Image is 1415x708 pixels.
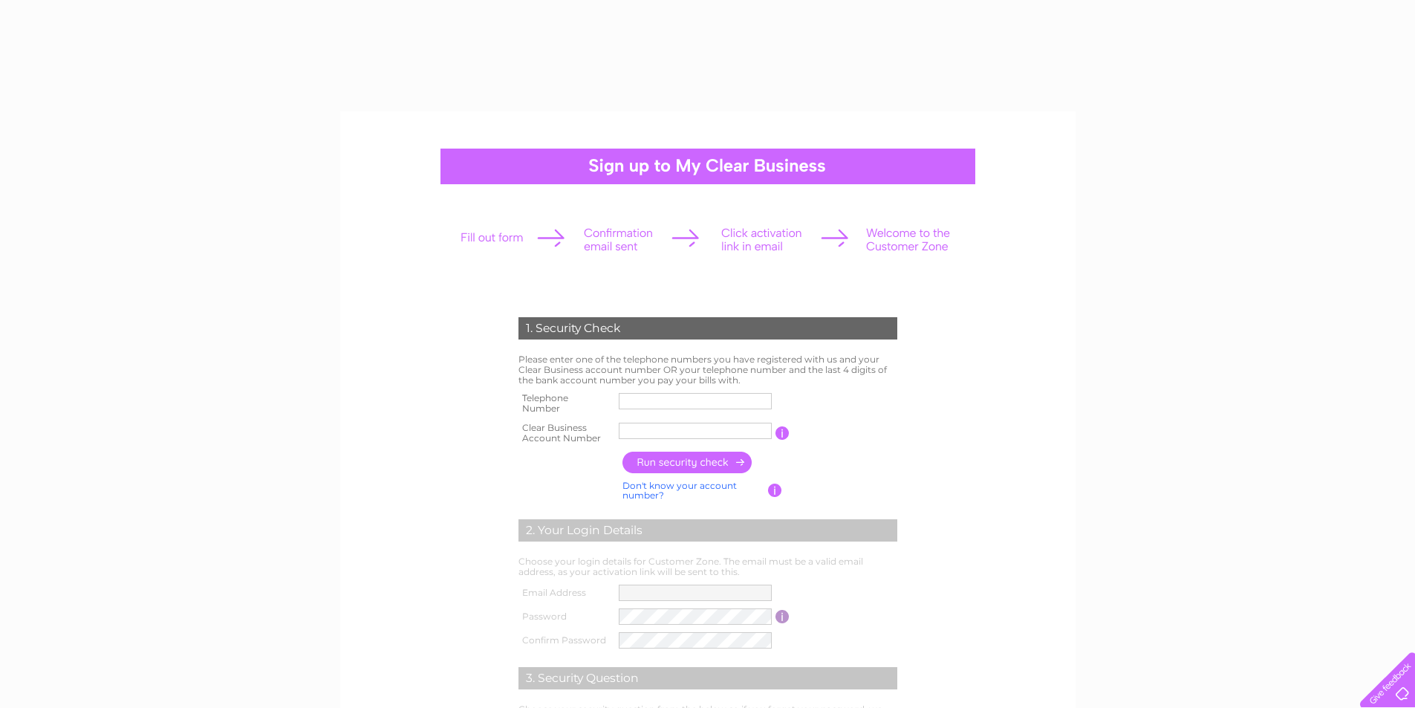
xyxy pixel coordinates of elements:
[768,484,782,497] input: Information
[515,581,616,605] th: Email Address
[515,553,901,581] td: Choose your login details for Customer Zone. The email must be a valid email address, as your act...
[515,605,616,629] th: Password
[518,519,897,542] div: 2. Your Login Details
[515,418,616,448] th: Clear Business Account Number
[515,389,616,418] th: Telephone Number
[622,480,737,501] a: Don't know your account number?
[518,667,897,689] div: 3. Security Question
[518,317,897,340] div: 1. Security Check
[515,629,616,652] th: Confirm Password
[775,426,790,440] input: Information
[515,351,901,389] td: Please enter one of the telephone numbers you have registered with us and your Clear Business acc...
[775,610,790,623] input: Information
